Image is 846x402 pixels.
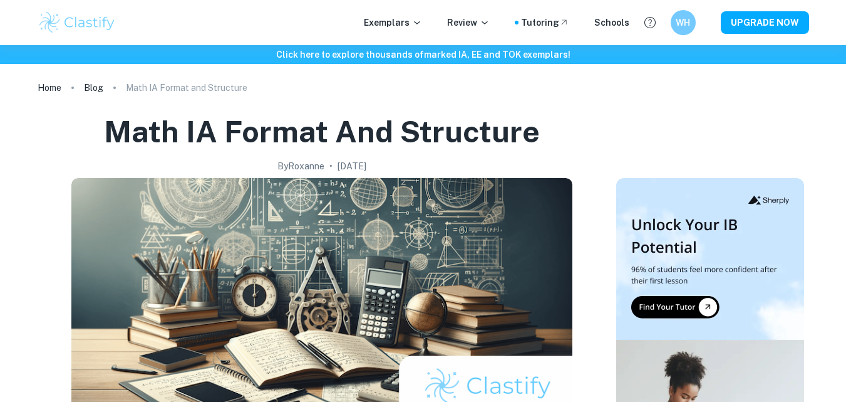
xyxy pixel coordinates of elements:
[38,10,117,35] img: Clastify logo
[126,81,247,95] p: Math IA Format and Structure
[38,79,61,97] a: Home
[447,16,490,29] p: Review
[338,159,366,173] h2: [DATE]
[521,16,569,29] a: Tutoring
[671,10,696,35] button: WH
[3,48,843,61] h6: Click here to explore thousands of marked IA, EE and TOK exemplars !
[104,112,540,152] h1: Math IA Format and Structure
[329,159,333,173] p: •
[639,12,661,33] button: Help and Feedback
[721,11,809,34] button: UPGRADE NOW
[364,16,422,29] p: Exemplars
[277,159,324,173] h2: By Roxanne
[676,16,690,29] h6: WH
[594,16,629,29] a: Schools
[84,79,103,97] a: Blog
